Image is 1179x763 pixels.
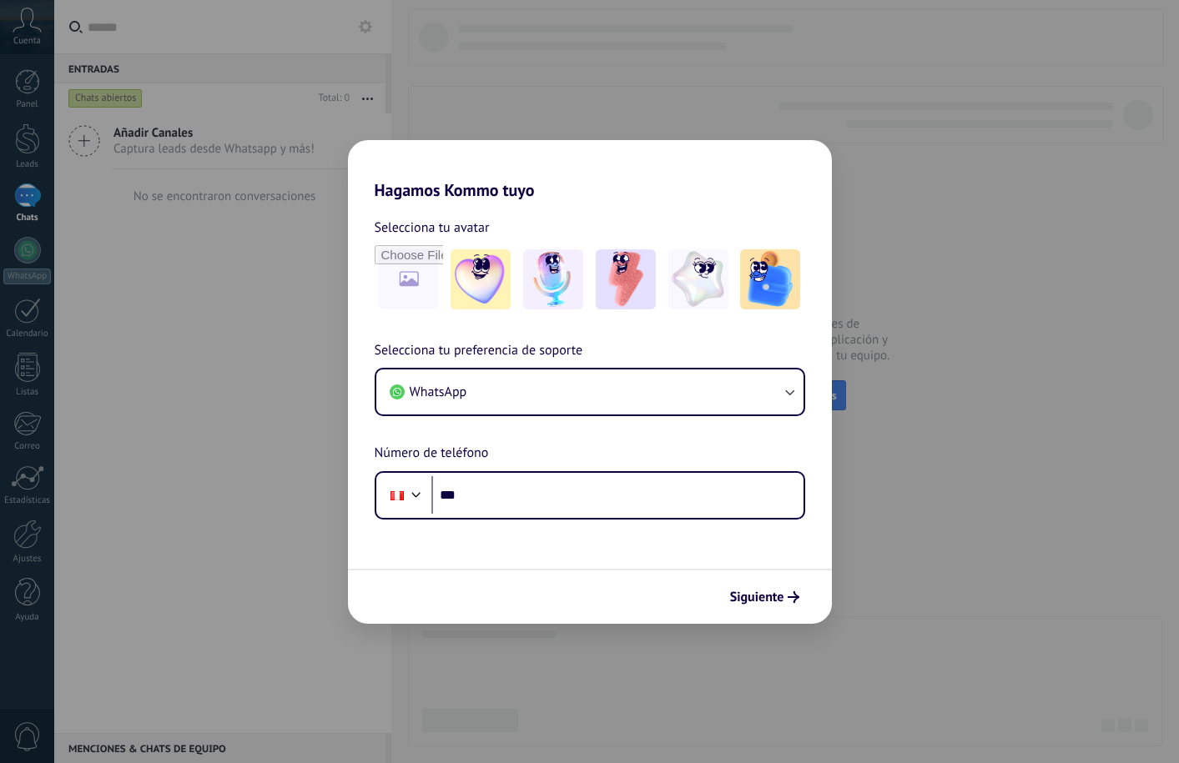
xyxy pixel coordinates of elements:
span: Selecciona tu avatar [375,217,490,238]
h2: Hagamos Kommo tuyo [348,140,832,200]
span: Selecciona tu preferencia de soporte [375,340,583,362]
img: -1.jpeg [451,249,511,309]
span: Siguiente [730,591,784,603]
span: Número de teléfono [375,443,489,464]
img: -3.jpeg [596,249,656,309]
span: WhatsApp [410,384,467,400]
button: WhatsApp [376,369,804,414]
button: Siguiente [723,583,807,611]
img: -5.jpeg [740,249,800,309]
img: -4.jpeg [668,249,728,309]
img: -2.jpeg [523,249,583,309]
div: Peru: + 51 [381,478,413,513]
